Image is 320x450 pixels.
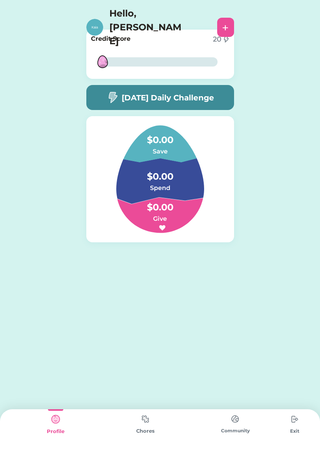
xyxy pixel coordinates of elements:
img: type%3Dchores%2C%20state%3Ddefault.svg [138,412,153,427]
div: 2% [104,57,216,67]
div: + [222,22,229,33]
div: Profile [11,428,101,435]
img: Group%201.svg [98,125,223,233]
h4: Hello, [PERSON_NAME] [109,7,186,48]
h6: Give [122,214,198,223]
h6: Spend [122,183,198,193]
h4: $0.00 [122,162,198,183]
img: type%3Dchores%2C%20state%3Ddefault.svg [228,412,243,427]
div: Exit [280,428,309,435]
h5: [DATE] Daily Challenge [122,92,214,103]
h4: $0.00 [122,193,198,214]
img: image-flash-1--flash-power-connect-charge-electricity-lightning.svg [106,92,119,103]
div: Chores [101,427,190,435]
h4: $0.00 [122,125,198,147]
h6: Save [122,147,198,156]
img: type%3Dchores%2C%20state%3Ddefault.svg [287,412,302,427]
img: type%3Dkids%2C%20state%3Dselected.svg [48,412,63,427]
div: Community [190,427,280,434]
img: MFN-Bird-Pink-Egg.svg [90,49,115,74]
